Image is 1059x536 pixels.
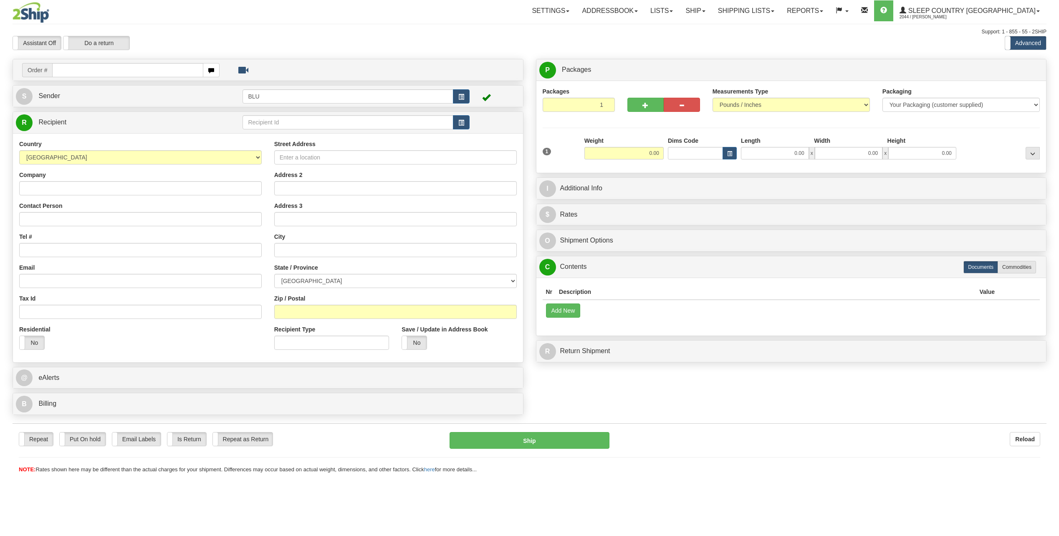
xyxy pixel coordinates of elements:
[644,0,679,21] a: Lists
[16,369,520,387] a: @ eAlerts
[274,140,316,148] label: Street Address
[19,325,51,334] label: Residential
[38,400,56,407] span: Billing
[19,466,35,473] span: NOTE:
[1015,436,1035,442] b: Reload
[543,87,570,96] label: Packages
[576,0,644,21] a: Addressbook
[38,92,60,99] span: Sender
[274,150,517,164] input: Enter a location
[450,432,609,449] button: Ship
[1010,432,1040,446] button: Reload
[900,13,962,21] span: 2044 / [PERSON_NAME]
[19,140,42,148] label: Country
[16,369,33,386] span: @
[1040,225,1058,311] iframe: chat widget
[539,180,1044,197] a: IAdditional Info
[16,395,520,412] a: B Billing
[274,171,303,179] label: Address 2
[38,374,59,381] span: eAlerts
[167,432,206,446] label: Is Return
[243,115,453,129] input: Recipient Id
[887,137,906,145] label: Height
[16,114,33,131] span: R
[679,0,711,21] a: Ship
[882,147,888,159] span: x
[562,66,591,73] span: Packages
[539,61,1044,78] a: P Packages
[63,36,129,50] label: Do a return
[539,180,556,197] span: I
[781,0,829,21] a: Reports
[882,87,912,96] label: Packaging
[539,206,556,223] span: $
[274,202,303,210] label: Address 3
[16,396,33,412] span: B
[539,259,556,276] span: C
[213,432,273,446] label: Repeat as Return
[814,137,830,145] label: Width
[713,87,768,96] label: Measurements Type
[20,336,44,349] label: No
[243,89,453,104] input: Sender Id
[19,233,32,241] label: Tel #
[712,0,781,21] a: Shipping lists
[38,119,66,126] span: Recipient
[546,303,581,318] button: Add New
[539,62,556,78] span: P
[19,202,62,210] label: Contact Person
[963,261,998,273] label: Documents
[19,263,35,272] label: Email
[13,28,1046,35] div: Support: 1 - 855 - 55 - 2SHIP
[22,63,52,77] span: Order #
[539,343,556,360] span: R
[112,432,161,446] label: Email Labels
[584,137,604,145] label: Weight
[13,466,1046,474] div: Rates shown here may be different than the actual charges for your shipment. Differences may occu...
[19,171,46,179] label: Company
[906,7,1036,14] span: Sleep Country [GEOGRAPHIC_DATA]
[402,336,427,349] label: No
[998,261,1036,273] label: Commodities
[539,233,556,249] span: O
[274,294,306,303] label: Zip / Postal
[424,466,435,473] a: here
[741,137,761,145] label: Length
[274,233,285,241] label: City
[13,36,61,50] label: Assistant Off
[19,294,35,303] label: Tax Id
[539,258,1044,276] a: CContents
[809,147,815,159] span: x
[526,0,576,21] a: Settings
[1026,147,1040,159] div: ...
[16,88,33,105] span: S
[1005,36,1046,50] label: Advanced
[60,432,106,446] label: Put On hold
[543,148,551,155] span: 1
[893,0,1046,21] a: Sleep Country [GEOGRAPHIC_DATA] 2044 / [PERSON_NAME]
[976,284,998,300] th: Value
[19,432,53,446] label: Repeat
[13,2,49,23] img: logo2044.jpg
[539,343,1044,360] a: RReturn Shipment
[539,206,1044,223] a: $Rates
[274,325,316,334] label: Recipient Type
[16,114,217,131] a: R Recipient
[543,284,556,300] th: Nr
[16,88,243,105] a: S Sender
[402,325,488,334] label: Save / Update in Address Book
[274,263,318,272] label: State / Province
[556,284,976,300] th: Description
[539,232,1044,249] a: OShipment Options
[668,137,698,145] label: Dims Code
